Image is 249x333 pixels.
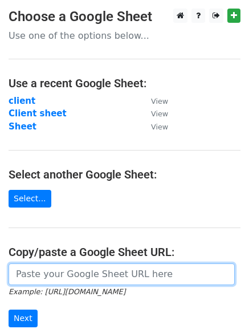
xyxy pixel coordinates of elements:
[9,30,240,42] p: Use one of the options below...
[140,96,168,106] a: View
[9,76,240,90] h4: Use a recent Google Sheet:
[9,190,51,208] a: Select...
[151,123,168,131] small: View
[140,108,168,119] a: View
[9,108,67,119] a: Client sheet
[9,9,240,25] h3: Choose a Google Sheet
[9,168,240,181] h4: Select another Google Sheet:
[9,287,125,296] small: Example: [URL][DOMAIN_NAME]
[151,97,168,105] small: View
[192,278,249,333] iframe: Chat Widget
[9,245,240,259] h4: Copy/paste a Google Sheet URL:
[9,121,36,132] a: Sheet
[9,96,35,106] a: client
[9,263,235,285] input: Paste your Google Sheet URL here
[140,121,168,132] a: View
[151,109,168,118] small: View
[9,310,38,327] input: Next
